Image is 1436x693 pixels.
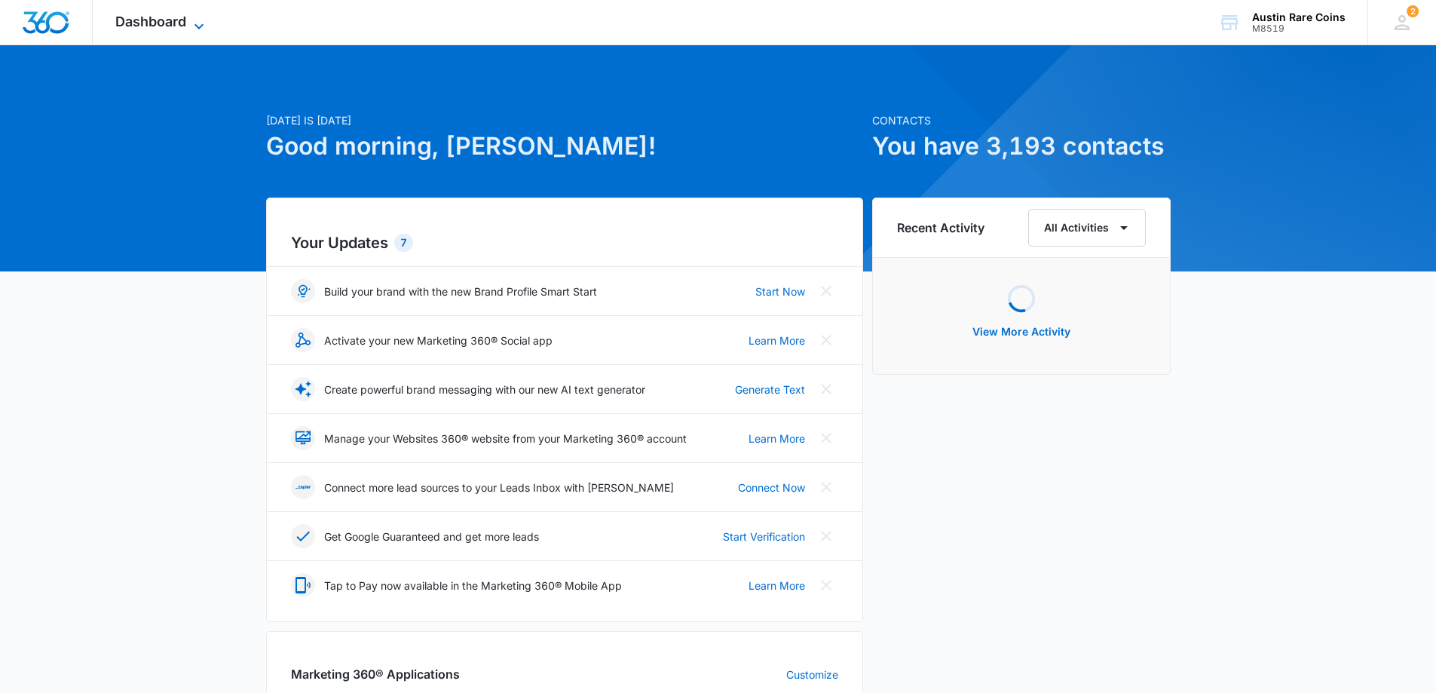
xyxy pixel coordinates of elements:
[814,328,838,352] button: Close
[749,431,805,446] a: Learn More
[814,475,838,499] button: Close
[324,382,645,397] p: Create powerful brand messaging with our new AI text generator
[291,232,838,254] h2: Your Updates
[324,431,687,446] p: Manage your Websites 360® website from your Marketing 360® account
[814,377,838,401] button: Close
[394,234,413,252] div: 7
[735,382,805,397] a: Generate Text
[814,279,838,303] button: Close
[786,667,838,682] a: Customize
[755,284,805,299] a: Start Now
[872,112,1171,128] p: Contacts
[324,480,674,495] p: Connect more lead sources to your Leads Inbox with [PERSON_NAME]
[814,524,838,548] button: Close
[324,529,539,544] p: Get Google Guaranteed and get more leads
[1252,11,1346,23] div: account name
[324,284,597,299] p: Build your brand with the new Brand Profile Smart Start
[1407,5,1419,17] span: 2
[1252,23,1346,34] div: account id
[266,128,863,164] h1: Good morning, [PERSON_NAME]!
[738,480,805,495] a: Connect Now
[324,578,622,593] p: Tap to Pay now available in the Marketing 360® Mobile App
[749,333,805,348] a: Learn More
[872,128,1171,164] h1: You have 3,193 contacts
[897,219,984,237] h6: Recent Activity
[291,665,460,683] h2: Marketing 360® Applications
[957,314,1085,350] button: View More Activity
[115,14,186,29] span: Dashboard
[1028,209,1146,247] button: All Activities
[324,333,553,348] p: Activate your new Marketing 360® Social app
[749,578,805,593] a: Learn More
[814,573,838,597] button: Close
[1407,5,1419,17] div: notifications count
[814,426,838,450] button: Close
[266,112,863,128] p: [DATE] is [DATE]
[723,529,805,544] a: Start Verification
